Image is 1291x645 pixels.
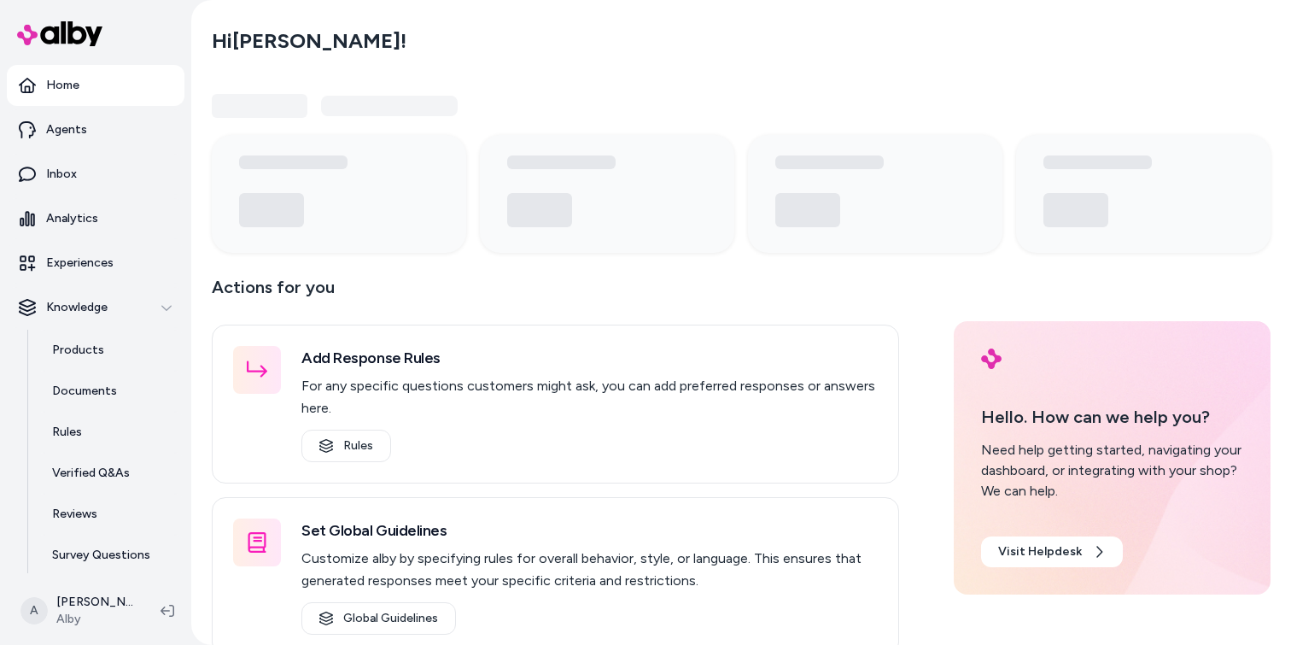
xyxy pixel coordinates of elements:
[7,287,184,328] button: Knowledge
[981,537,1123,567] a: Visit Helpdesk
[46,210,98,227] p: Analytics
[301,375,878,419] p: For any specific questions customers might ask, you can add preferred responses or answers here.
[212,28,406,54] h2: Hi [PERSON_NAME] !
[52,383,117,400] p: Documents
[52,465,130,482] p: Verified Q&As
[56,594,133,611] p: [PERSON_NAME]
[52,547,150,564] p: Survey Questions
[981,404,1243,430] p: Hello. How can we help you?
[17,21,102,46] img: alby Logo
[7,109,184,150] a: Agents
[301,602,456,635] a: Global Guidelines
[46,77,79,94] p: Home
[56,611,133,628] span: Alby
[301,346,878,370] h3: Add Response Rules
[20,597,48,624] span: A
[52,506,97,523] p: Reviews
[981,440,1243,501] div: Need help getting started, navigating your dashboard, or integrating with your shop? We can help.
[35,535,184,576] a: Survey Questions
[301,519,878,542] h3: Set Global Guidelines
[46,255,114,272] p: Experiences
[35,453,184,494] a: Verified Q&As
[52,424,82,441] p: Rules
[301,548,878,592] p: Customize alby by specifying rules for overall behavior, style, or language. This ensures that ge...
[35,412,184,453] a: Rules
[46,121,87,138] p: Agents
[7,198,184,239] a: Analytics
[7,154,184,195] a: Inbox
[46,299,108,316] p: Knowledge
[981,349,1002,369] img: alby Logo
[212,273,899,314] p: Actions for you
[35,494,184,535] a: Reviews
[7,65,184,106] a: Home
[35,371,184,412] a: Documents
[7,243,184,284] a: Experiences
[301,430,391,462] a: Rules
[52,342,104,359] p: Products
[35,330,184,371] a: Products
[10,583,147,638] button: A[PERSON_NAME]Alby
[46,166,77,183] p: Inbox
